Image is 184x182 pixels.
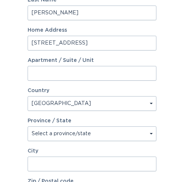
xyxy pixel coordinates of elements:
[28,148,156,154] label: City
[28,118,71,123] label: Province / State
[28,88,49,93] label: Country
[28,58,156,63] label: Apartment / Suite / Unit
[28,28,156,33] label: Home Address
